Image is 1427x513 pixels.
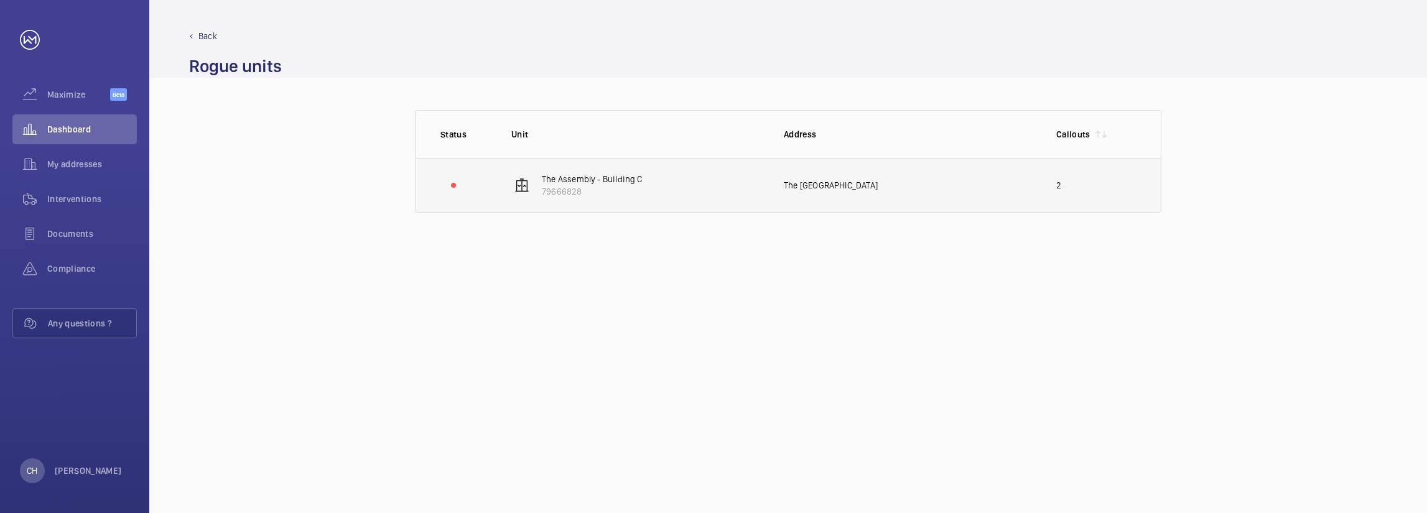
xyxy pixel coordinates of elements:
span: Beta [110,88,127,101]
span: Compliance [47,262,137,275]
span: Maximize [47,88,110,101]
p: The Assembly - Building C [542,173,643,185]
h1: Rogue units [189,55,282,78]
span: Dashboard [47,123,137,136]
div: The [GEOGRAPHIC_DATA] [784,179,1036,192]
p: Callouts [1056,128,1090,141]
p: Unit [511,128,764,141]
span: My addresses [47,158,137,170]
p: Address [784,128,1036,141]
p: Status [440,128,467,141]
p: CH [27,464,37,477]
p: [PERSON_NAME] [55,464,122,477]
div: 2 [1056,179,1061,192]
span: Any questions ? [48,317,136,330]
p: 79666828 [542,185,643,198]
span: Interventions [47,193,137,205]
p: Back [198,30,217,42]
img: elevator-sm.svg [514,178,529,193]
span: Documents [47,228,137,240]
